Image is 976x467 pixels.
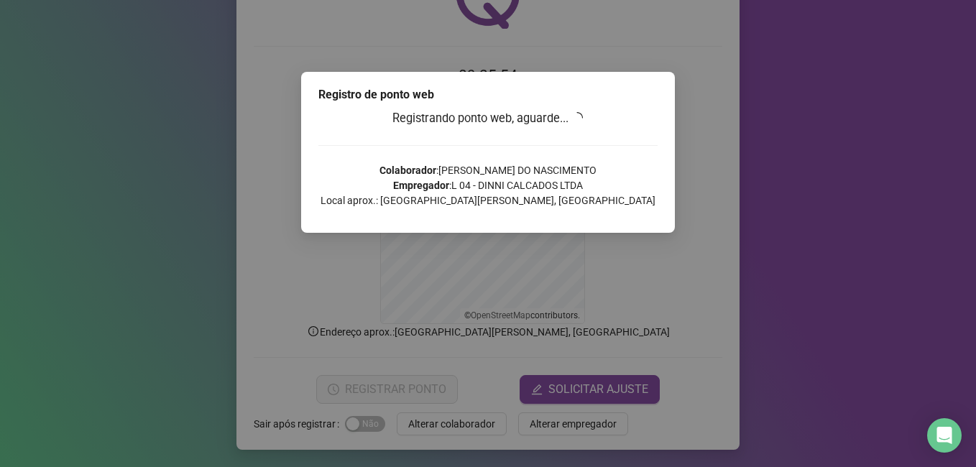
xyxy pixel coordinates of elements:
[393,180,449,191] strong: Empregador
[318,86,658,103] div: Registro de ponto web
[379,165,436,176] strong: Colaborador
[318,163,658,208] p: : [PERSON_NAME] DO NASCIMENTO : L 04 - DINNI CALCADOS LTDA Local aprox.: [GEOGRAPHIC_DATA][PERSON...
[927,418,962,453] div: Open Intercom Messenger
[318,109,658,128] h3: Registrando ponto web, aguarde...
[570,111,585,126] span: loading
